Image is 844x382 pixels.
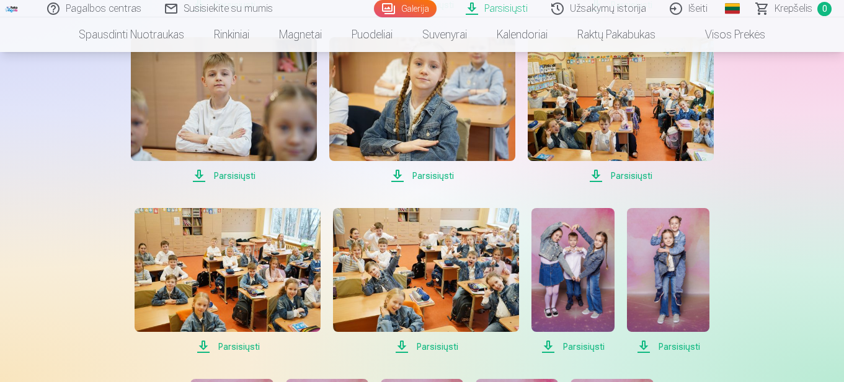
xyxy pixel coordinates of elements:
a: Parsisiųsti [329,37,515,183]
a: Puodeliai [337,17,407,52]
a: Kalendoriai [482,17,562,52]
a: Parsisiųsti [131,37,317,183]
a: Parsisiųsti [531,208,614,354]
span: Parsisiųsti [528,168,714,183]
a: Magnetai [264,17,337,52]
a: Parsisiųsti [528,37,714,183]
a: Parsisiųsti [627,208,709,354]
a: Parsisiųsti [135,208,321,354]
span: Parsisiųsti [627,339,709,354]
a: Raktų pakabukas [562,17,670,52]
span: Parsisiųsti [531,339,614,354]
span: Parsisiųsti [135,339,321,354]
span: Parsisiųsti [131,168,317,183]
img: /fa5 [5,5,19,12]
span: Parsisiųsti [333,339,519,354]
span: Parsisiųsti [329,168,515,183]
span: Krepšelis [775,1,812,16]
a: Visos prekės [670,17,780,52]
span: 0 [817,2,832,16]
a: Spausdinti nuotraukas [64,17,199,52]
a: Suvenyrai [407,17,482,52]
a: Parsisiųsti [333,208,519,354]
a: Rinkiniai [199,17,264,52]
